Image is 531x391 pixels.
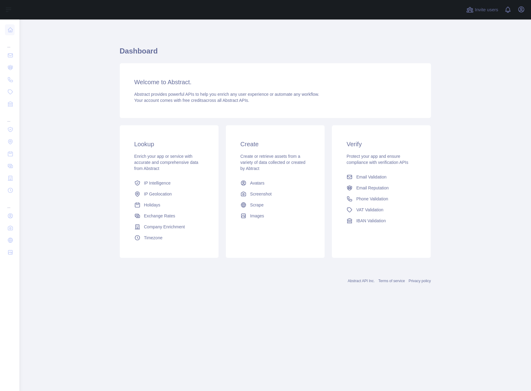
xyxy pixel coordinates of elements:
[132,210,206,221] a: Exchange Rates
[344,204,419,215] a: VAT Validation
[344,171,419,182] a: Email Validation
[134,140,204,148] h3: Lookup
[144,235,163,241] span: Timezone
[120,46,431,61] h1: Dashboard
[356,196,388,202] span: Phone Validation
[250,202,264,208] span: Scrape
[132,178,206,189] a: IP Intelligence
[356,218,386,224] span: IBAN Validation
[356,207,383,213] span: VAT Validation
[238,210,312,221] a: Images
[356,174,386,180] span: Email Validation
[250,213,264,219] span: Images
[5,111,15,123] div: ...
[134,98,249,103] span: Your account comes with across all Abstract APIs.
[344,193,419,204] a: Phone Validation
[144,202,160,208] span: Holidays
[5,197,15,209] div: ...
[344,215,419,226] a: IBAN Validation
[356,185,389,191] span: Email Reputation
[238,178,312,189] a: Avatars
[144,213,175,219] span: Exchange Rates
[183,98,204,103] span: free credits
[475,6,498,13] span: Invite users
[344,182,419,193] a: Email Reputation
[144,224,185,230] span: Company Enrichment
[240,140,310,148] h3: Create
[347,140,416,148] h3: Verify
[348,279,375,283] a: Abstract API Inc.
[409,279,431,283] a: Privacy policy
[132,221,206,232] a: Company Enrichment
[132,199,206,210] a: Holidays
[250,191,272,197] span: Screenshot
[250,180,264,186] span: Avatars
[347,154,408,165] span: Protect your app and ensure compliance with verification APIs
[238,189,312,199] a: Screenshot
[144,191,172,197] span: IP Geolocation
[238,199,312,210] a: Scrape
[134,92,319,97] span: Abstract provides powerful APIs to help you enrich any user experience or automate any workflow.
[134,154,198,171] span: Enrich your app or service with accurate and comprehensive data from Abstract
[144,180,171,186] span: IP Intelligence
[5,36,15,49] div: ...
[240,154,305,171] span: Create or retrieve assets from a variety of data collected or created by Abtract
[132,232,206,243] a: Timezone
[132,189,206,199] a: IP Geolocation
[465,5,499,15] button: Invite users
[378,279,405,283] a: Terms of service
[134,78,416,86] h3: Welcome to Abstract.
